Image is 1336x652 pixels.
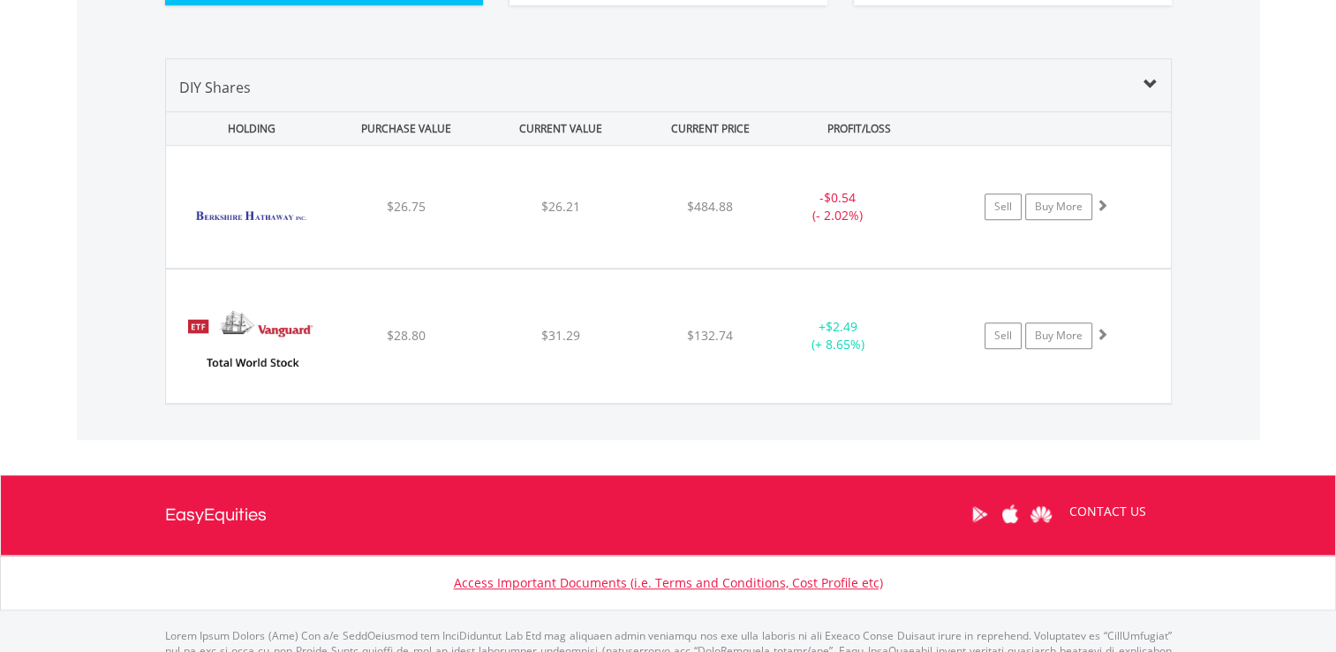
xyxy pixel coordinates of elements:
a: EasyEquities [165,475,267,555]
a: Buy More [1025,322,1092,349]
span: $26.75 [386,198,425,215]
a: Apple [995,487,1026,542]
span: $2.49 [826,318,857,335]
a: Sell [985,322,1022,349]
div: CURRENT VALUE [486,112,637,145]
span: DIY Shares [179,78,251,97]
a: Huawei [1026,487,1057,542]
div: HOLDING [167,112,328,145]
img: EQU.US.VT.png [175,292,327,398]
div: PROFIT/LOSS [784,112,935,145]
a: Access Important Documents (i.e. Terms and Conditions, Cost Profile etc) [454,574,883,591]
span: $31.29 [541,327,580,344]
a: Sell [985,193,1022,220]
span: $28.80 [386,327,425,344]
span: $0.54 [824,189,856,206]
div: CURRENT PRICE [639,112,780,145]
span: $26.21 [541,198,580,215]
a: Buy More [1025,193,1092,220]
img: EQU.US.BRKB.png [175,168,327,263]
div: PURCHASE VALUE [331,112,482,145]
span: $132.74 [687,327,733,344]
a: CONTACT US [1057,487,1159,536]
div: - (- 2.02%) [772,189,905,224]
div: + (+ 8.65%) [772,318,905,353]
span: $484.88 [687,198,733,215]
a: Google Play [964,487,995,542]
